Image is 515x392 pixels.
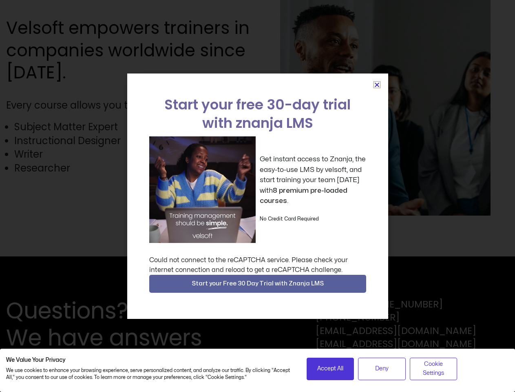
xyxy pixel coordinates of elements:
[307,358,354,380] button: Accept all cookies
[317,364,343,373] span: Accept All
[149,96,366,132] h2: Start your free 30-day trial with znanja LMS
[374,82,380,88] a: Close
[149,275,366,293] button: Start your Free 30 Day Trial with Znanja LMS
[415,360,452,378] span: Cookie Settings
[6,367,294,381] p: We use cookies to enhance your browsing experience, serve personalized content, and analyze our t...
[260,187,347,205] strong: 8 premium pre-loaded courses
[260,154,366,206] p: Get instant access to Znanja, the easy-to-use LMS by velsoft, and start training your team [DATE]...
[260,216,319,221] strong: No Credit Card Required
[410,358,458,380] button: Adjust cookie preferences
[149,255,366,275] div: Could not connect to the reCAPTCHA service. Please check your internet connection and reload to g...
[6,356,294,364] h2: We Value Your Privacy
[358,358,406,380] button: Deny all cookies
[192,279,324,289] span: Start your Free 30 Day Trial with Znanja LMS
[375,364,389,373] span: Deny
[149,136,256,243] img: a woman sitting at her laptop dancing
